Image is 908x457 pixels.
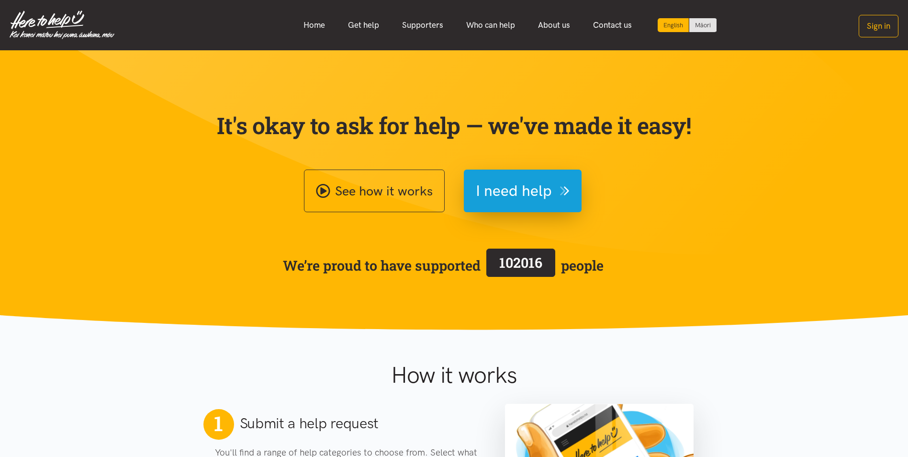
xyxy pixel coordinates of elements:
div: Current language [658,18,689,32]
a: 102016 [481,247,561,284]
a: Supporters [391,15,455,35]
a: About us [527,15,582,35]
span: 1 [214,411,223,436]
h1: How it works [298,361,610,389]
span: I need help [476,179,552,203]
span: 102016 [499,253,542,272]
button: I need help [464,170,582,212]
a: See how it works [304,170,445,212]
h2: Submit a help request [240,413,379,434]
div: Language toggle [658,18,717,32]
a: Who can help [455,15,527,35]
span: We’re proud to have supported people [283,247,604,284]
a: Contact us [582,15,643,35]
a: Switch to Te Reo Māori [689,18,717,32]
button: Sign in [859,15,898,37]
a: Get help [336,15,391,35]
a: Home [292,15,336,35]
p: It's okay to ask for help — we've made it easy! [215,112,694,139]
img: Home [10,11,114,39]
